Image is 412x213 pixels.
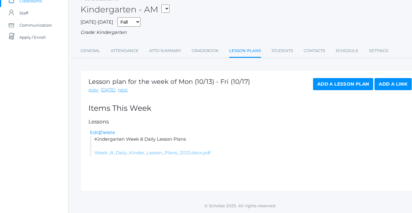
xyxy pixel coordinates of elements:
[374,78,412,90] a: Add a Link
[81,19,113,25] span: [DATE]-[DATE]
[90,129,412,136] div: |
[304,45,325,57] a: Contacts
[229,45,261,58] a: Lesson Plans
[369,45,388,57] a: Settings
[90,136,412,156] li: Kindergarten Week 8 Daily Lesson Plans
[88,104,412,113] h2: Items This Week
[68,203,412,209] p: © Scholae 2025. All rights reserved.
[19,19,52,31] span: Communication
[313,78,373,90] a: Add a Lesson Plan
[81,5,170,14] h2: Kindergarten - AM
[272,45,293,57] a: Students
[118,87,128,93] a: next
[94,150,211,156] a: Week_8_Daily_Kinder_Lesson_Plans_2025.docx.pdf
[192,45,219,57] a: Gradebook
[88,87,98,93] a: prev
[90,129,99,135] a: Edit
[149,45,181,57] a: Attd Summary
[101,87,116,93] a: [DATE]
[336,45,358,57] a: Schedule
[100,129,115,135] a: Delete
[19,31,46,43] span: Apply / Enroll
[81,45,100,57] a: General
[88,119,412,125] h5: Lessons
[88,78,250,85] h1: Lesson plan for the week of Mon (10/13) - Fri (10/17)
[111,45,139,57] a: Attendance
[19,7,28,19] span: Staff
